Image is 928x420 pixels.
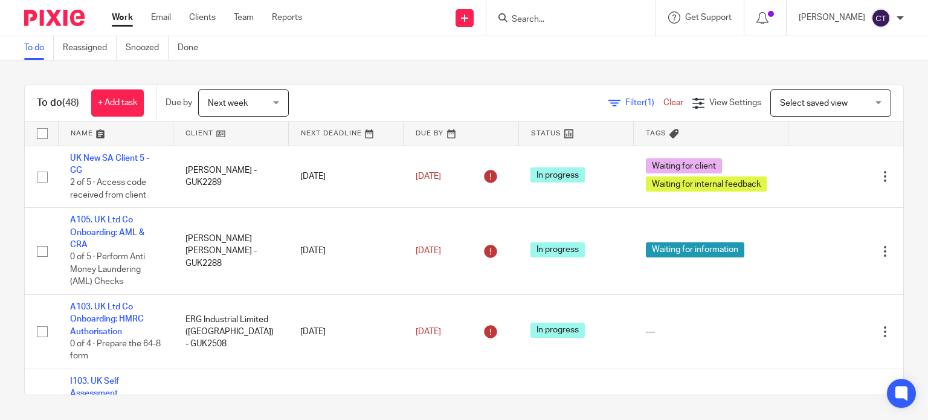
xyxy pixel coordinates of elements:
[173,294,289,369] td: ERG Industrial Limited ([GEOGRAPHIC_DATA]) - GUK2508
[70,216,144,249] a: A105. UK Ltd Co Onboarding: AML & CRA
[70,340,161,361] span: 0 of 4 · Prepare the 64-8 form
[646,130,666,137] span: Tags
[70,253,145,286] span: 0 of 5 · Perform Anti Money Laundering (AML) Checks
[166,97,192,109] p: Due by
[24,10,85,26] img: Pixie
[208,99,248,108] span: Next week
[173,208,289,295] td: [PERSON_NAME] [PERSON_NAME] - GUK2288
[511,15,619,25] input: Search
[272,11,302,24] a: Reports
[799,11,865,24] p: [PERSON_NAME]
[646,176,767,192] span: Waiting for internal feedback
[70,178,146,199] span: 2 of 5 · Access code received from client
[709,99,761,107] span: View Settings
[126,36,169,60] a: Snoozed
[646,158,722,173] span: Waiting for client
[70,303,144,336] a: A103. UK Ltd Co Onboarding: HMRC Authorisation
[646,326,776,338] div: ---
[663,99,683,107] a: Clear
[189,11,216,24] a: Clients
[288,294,404,369] td: [DATE]
[151,11,171,24] a: Email
[625,99,663,107] span: Filter
[288,208,404,295] td: [DATE]
[178,36,207,60] a: Done
[37,97,79,109] h1: To do
[173,146,289,208] td: [PERSON_NAME] - GUK2289
[24,36,54,60] a: To do
[416,328,441,336] span: [DATE]
[91,89,144,117] a: + Add task
[62,98,79,108] span: (48)
[530,167,585,183] span: In progress
[780,99,848,108] span: Select saved view
[685,13,732,22] span: Get Support
[112,11,133,24] a: Work
[288,146,404,208] td: [DATE]
[645,99,654,107] span: (1)
[416,172,441,181] span: [DATE]
[63,36,117,60] a: Reassigned
[871,8,891,28] img: svg%3E
[416,247,441,255] span: [DATE]
[70,154,149,175] a: UK New SA Client 5 - GG
[530,323,585,338] span: In progress
[646,242,744,257] span: Waiting for information
[530,242,585,257] span: In progress
[234,11,254,24] a: Team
